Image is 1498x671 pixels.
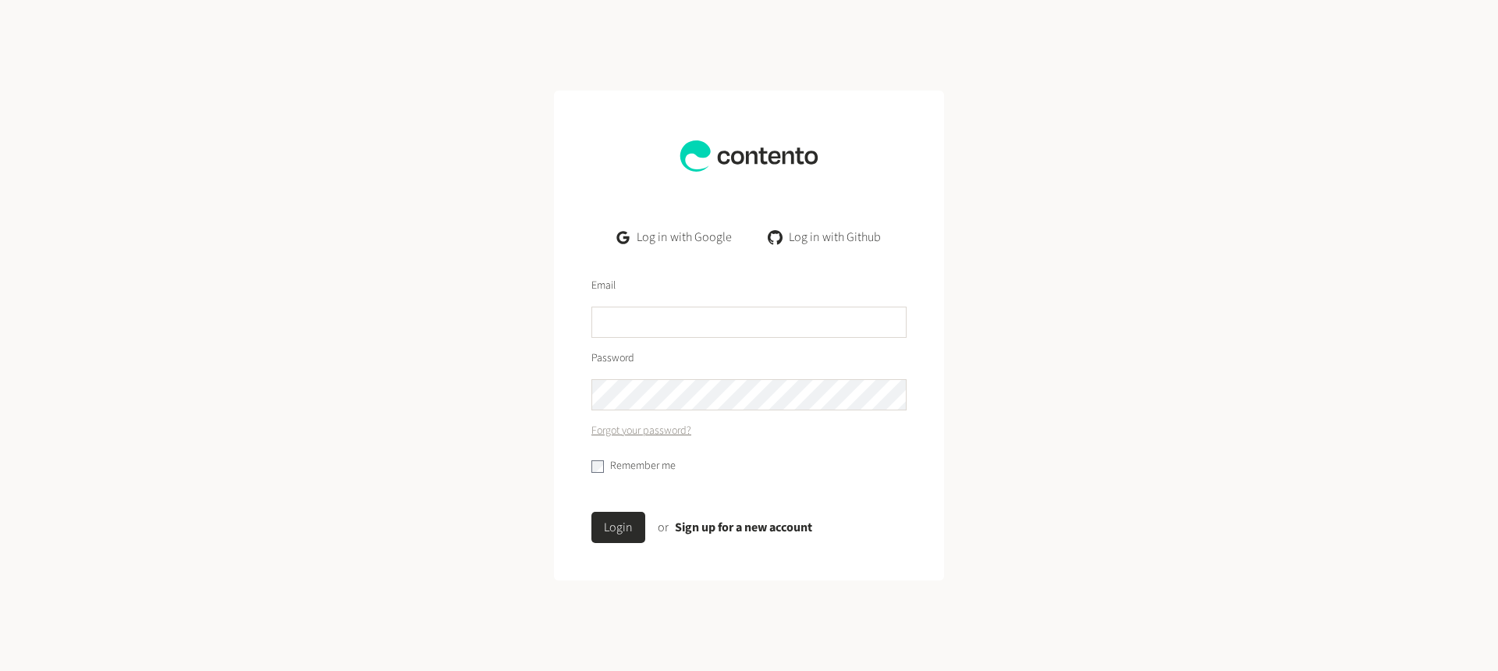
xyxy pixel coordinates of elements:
button: Login [591,512,645,543]
a: Forgot your password? [591,423,691,439]
a: Sign up for a new account [675,519,812,536]
a: Log in with Github [757,222,893,253]
label: Remember me [610,458,676,474]
label: Email [591,278,616,294]
label: Password [591,350,634,367]
a: Log in with Google [605,222,744,253]
span: or [658,519,669,536]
